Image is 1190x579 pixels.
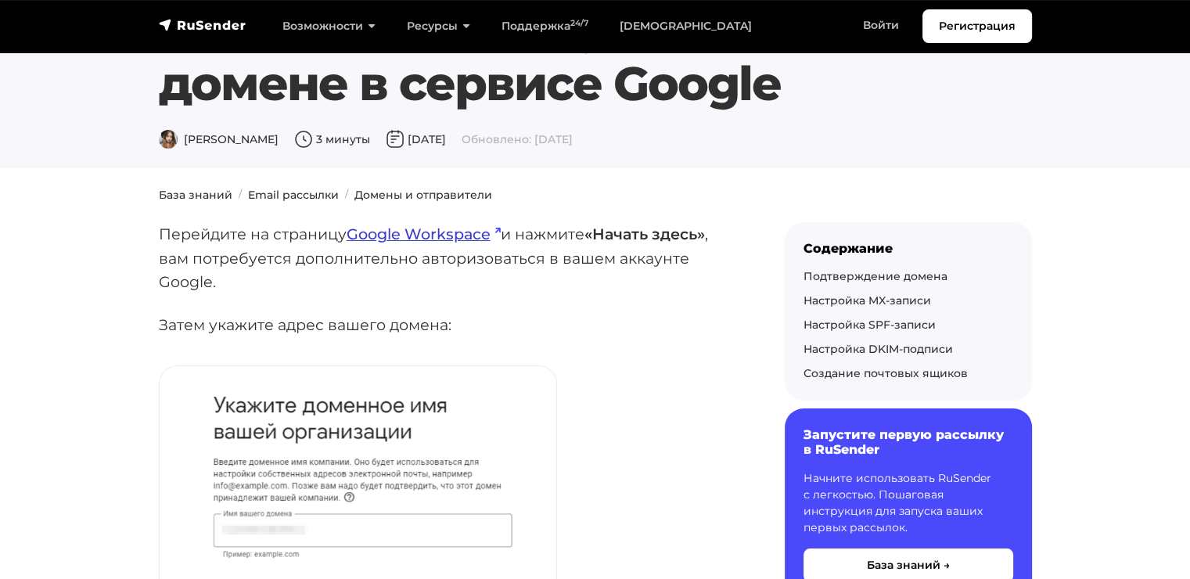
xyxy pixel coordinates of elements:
[804,241,1013,256] div: Содержание
[804,293,931,307] a: Настройка MX-записи
[847,9,915,41] a: Войти
[391,10,486,42] a: Ресурсы
[804,269,947,283] a: Подтверждение домена
[462,132,573,146] span: Обновлено: [DATE]
[570,18,588,28] sup: 24/7
[159,132,279,146] span: [PERSON_NAME]
[159,313,735,337] p: Затем укажите адрес вашего домена:
[159,222,735,294] p: Перейдите на страницу и нажмите , вам потребуется дополнительно авторизоваться в вашем аккаунте G...
[248,188,339,202] a: Email рассылки
[804,342,953,356] a: Настройка DKIM-подписи
[386,132,446,146] span: [DATE]
[486,10,604,42] a: Поддержка24/7
[604,10,768,42] a: [DEMOGRAPHIC_DATA]
[159,188,232,202] a: База знаний
[149,187,1041,203] nav: breadcrumb
[804,470,1013,536] p: Начните использовать RuSender с легкостью. Пошаговая инструкция для запуска ваших первых рассылок.
[159,17,246,33] img: RuSender
[267,10,391,42] a: Возможности
[354,188,492,202] a: Домены и отправители
[922,9,1032,43] a: Регистрация
[804,366,968,380] a: Создание почтовых ящиков
[347,225,501,243] a: Google Workspace
[804,318,936,332] a: Настройка SPF-записи
[386,130,404,149] img: Дата публикации
[804,427,1013,457] h6: Запустите первую рассылку в RuSender
[294,132,370,146] span: 3 минуты
[294,130,313,149] img: Время чтения
[584,225,705,243] strong: «Начать здесь»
